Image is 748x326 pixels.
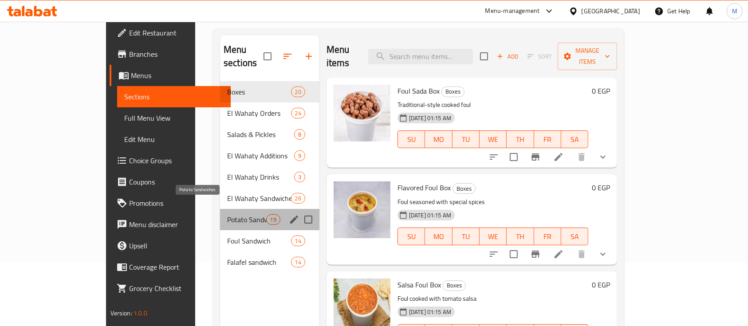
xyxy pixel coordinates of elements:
span: El Wahaty Orders [227,108,291,118]
div: Boxes [443,280,466,291]
span: El Wahaty Additions [227,150,294,161]
button: SA [561,228,588,245]
div: items [266,214,280,225]
a: Choice Groups [110,150,231,171]
div: El Wahaty Sandwiches26 [220,188,319,209]
span: SU [402,230,421,243]
a: Edit menu item [553,249,564,259]
button: MO [425,130,452,148]
a: Branches [110,43,231,65]
a: Edit Restaurant [110,22,231,43]
span: SA [565,133,585,146]
span: 3 [295,173,305,181]
span: Add [496,51,520,62]
div: items [291,193,305,204]
button: sort-choices [483,244,504,265]
button: Manage items [558,43,617,70]
div: Menu-management [485,6,540,16]
button: sort-choices [483,146,504,168]
button: MO [425,228,452,245]
span: Select to update [504,148,523,166]
span: Manage items [565,45,610,67]
button: Branch-specific-item [525,146,546,168]
nav: Menu sections [220,78,319,276]
div: Boxes [441,86,465,97]
div: Boxes [453,183,476,194]
span: Boxes [227,86,291,97]
span: Boxes [442,86,464,97]
span: Salads & Pickles [227,129,294,140]
span: Menu disclaimer [129,219,224,230]
button: Add [493,50,522,63]
span: [DATE] 01:15 AM [405,211,455,220]
a: Sections [117,86,231,107]
span: Flavored Foul Box [398,181,451,194]
a: Edit menu item [553,152,564,162]
button: edit [287,213,301,226]
button: Branch-specific-item [525,244,546,265]
span: 14 [291,237,305,245]
span: FR [538,230,558,243]
a: Full Menu View [117,107,231,129]
h2: Menu sections [224,43,264,70]
span: WE [483,133,503,146]
button: WE [480,228,507,245]
span: [DATE] 01:15 AM [405,308,455,316]
a: Coupons [110,171,231,192]
div: items [291,257,305,267]
span: Full Menu View [124,113,224,123]
h2: Menu items [327,43,358,70]
span: M [732,6,737,16]
a: Promotions [110,192,231,214]
span: TU [456,230,476,243]
div: Falafel sandwich14 [220,251,319,273]
a: Coverage Report [110,256,231,278]
button: FR [534,228,561,245]
span: Sections [124,91,224,102]
div: [GEOGRAPHIC_DATA] [582,6,640,16]
svg: Show Choices [598,152,608,162]
span: Choice Groups [129,155,224,166]
div: Foul Sandwich14 [220,230,319,251]
a: Grocery Checklist [110,278,231,299]
div: El Wahaty Drinks3 [220,166,319,188]
div: Falafel sandwich [227,257,291,267]
button: show more [592,244,614,265]
span: Grocery Checklist [129,283,224,294]
span: Foul Sada Box [398,84,440,98]
span: El Wahaty Drinks [227,172,294,182]
a: Menu disclaimer [110,214,231,235]
button: SU [398,130,425,148]
span: 26 [291,194,305,203]
span: Upsell [129,240,224,251]
span: SA [565,230,585,243]
a: Upsell [110,235,231,256]
span: El Wahaty Sandwiches [227,193,291,204]
span: Version: [110,307,132,319]
img: Foul Sada Box [334,85,390,141]
div: El Wahaty Additions9 [220,145,319,166]
p: Foul seasoned with special spices [398,196,588,208]
span: SU [402,133,421,146]
a: Menus [110,65,231,86]
div: items [294,172,305,182]
span: [DATE] 01:15 AM [405,114,455,122]
input: search [368,49,473,64]
div: Foul Sandwich [227,236,291,246]
button: SA [561,130,588,148]
button: SU [398,228,425,245]
span: TH [510,230,530,243]
button: TH [507,228,534,245]
span: Edit Restaurant [129,27,224,38]
span: 20 [291,88,305,96]
div: items [291,108,305,118]
span: 24 [291,109,305,118]
button: TU [453,228,480,245]
button: TU [453,130,480,148]
span: WE [483,230,503,243]
span: Add item [493,50,522,63]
